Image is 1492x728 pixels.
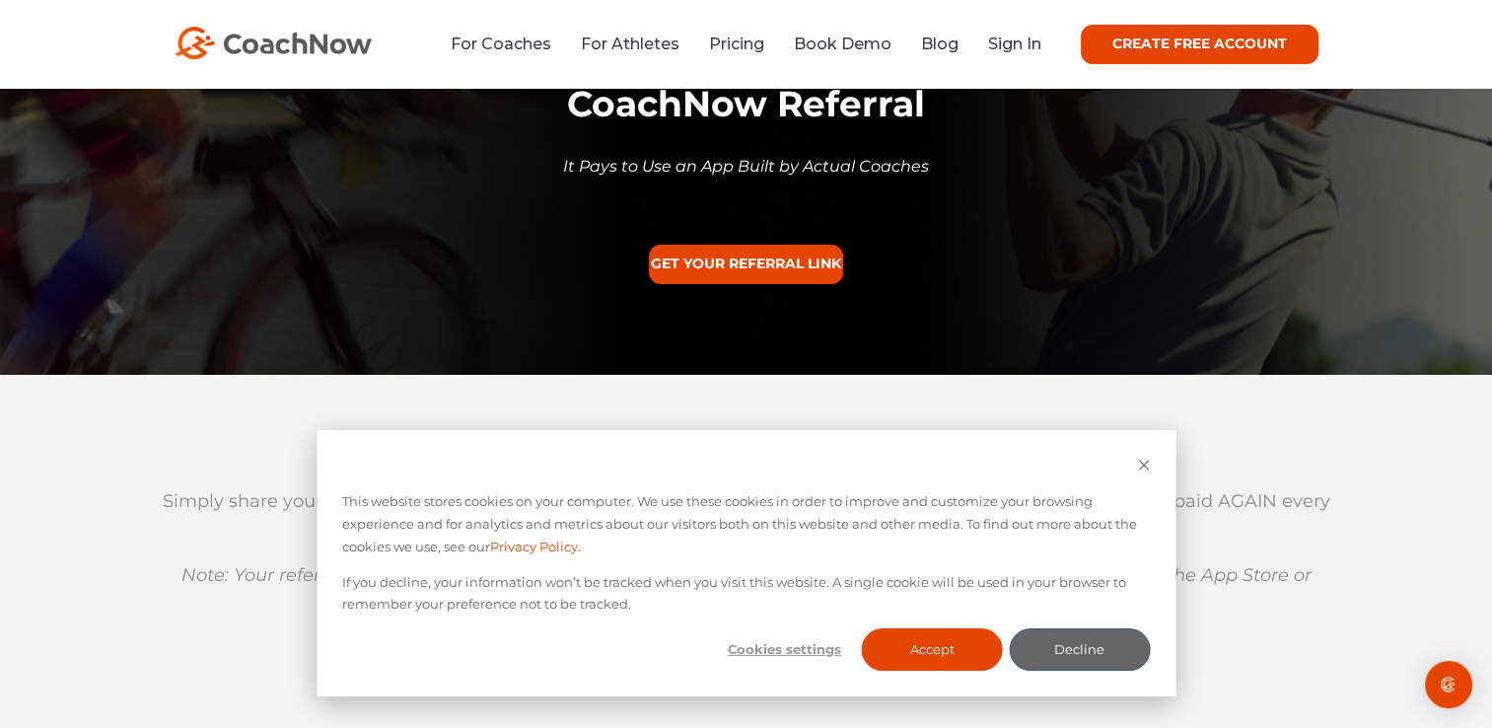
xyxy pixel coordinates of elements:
a: For Coaches [451,35,551,53]
a: Blog [921,35,959,53]
a: Privacy Policy [490,536,578,558]
em: It Pays to Use an App Built by Actual Coaches [563,157,929,176]
a: Book Demo [794,35,891,53]
p: If you decline, your information won’t be tracked when you visit this website. A single cookie wi... [342,571,1150,617]
img: CoachNow Logo [175,27,372,59]
a: Pricing [709,35,764,53]
div: Cookie banner [317,430,1175,696]
div: Open Intercom Messenger [1425,661,1472,708]
a: CREATE FREE ACCOUNT [1081,25,1318,64]
a: For Athletes [581,35,679,53]
button: Dismiss cookie banner [1137,456,1150,478]
p: This website stores cookies on your computer. We use these cookies in order to improve and custom... [342,490,1150,557]
a: GET YOUR REFERRAL LINK [649,245,843,284]
button: Accept [862,628,1003,671]
em: Note: Your referrals MUST sign up through a link on this page to be eligible. We cannot track ref... [181,564,1312,611]
button: Cookies settings [714,628,855,671]
span: Simply share your referral link and get paid for every new CoachNow member who uses your code. Yo... [163,490,1330,612]
a: Sign In [988,35,1041,53]
button: Decline [1009,628,1150,671]
span: We'd Rather Pay You Than Facebook & Apple [327,423,1165,467]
